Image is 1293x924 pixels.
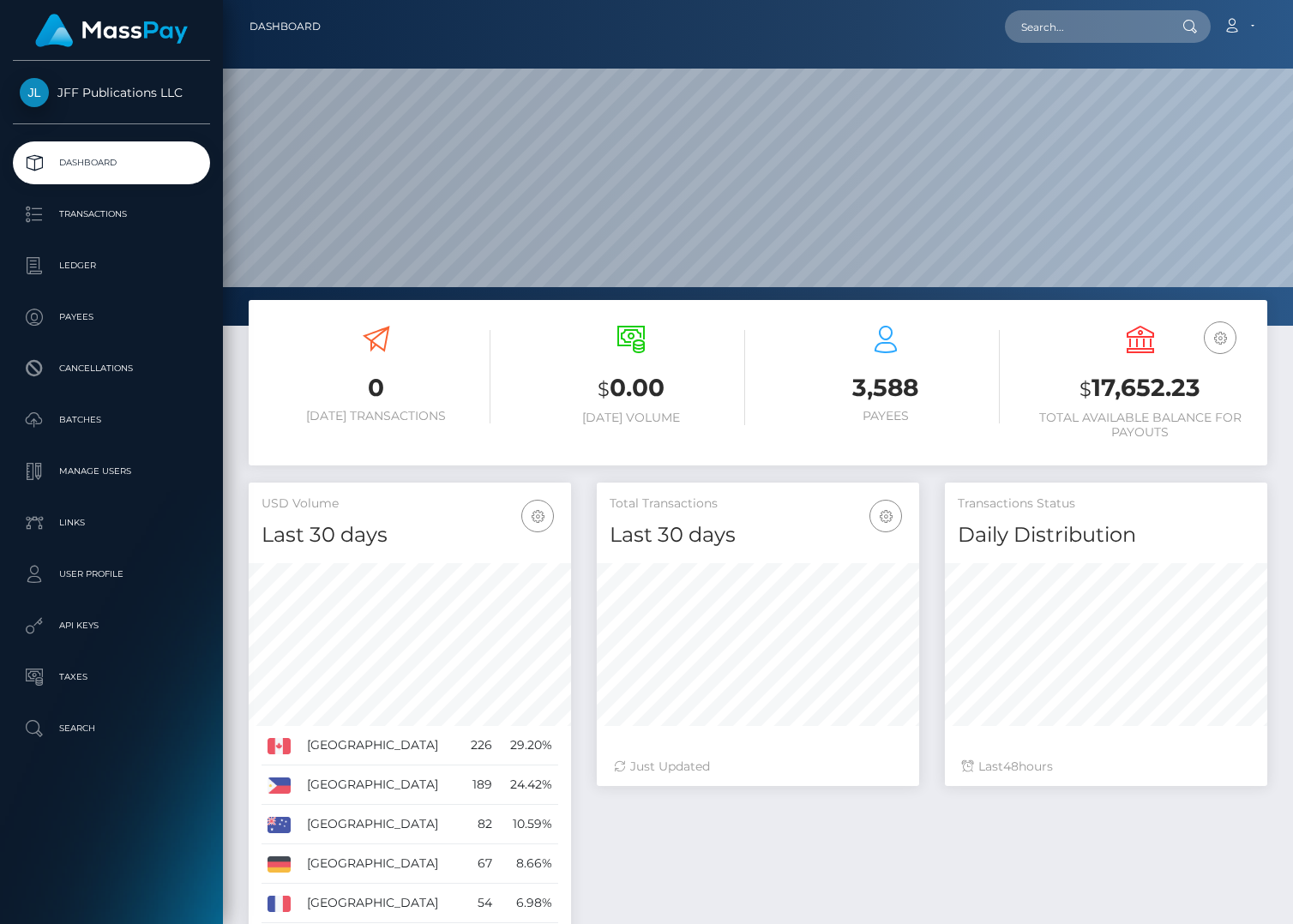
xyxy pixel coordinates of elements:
img: AU.png [268,817,291,832]
h5: Total Transactions [610,495,906,513]
a: Transactions [13,193,210,236]
td: 67 [460,844,498,884]
h3: 0.00 [516,371,745,406]
p: Ledger [20,253,203,279]
a: Links [13,501,210,544]
td: 226 [460,726,498,765]
h6: [DATE] Transactions [262,409,490,423]
img: PH.png [268,777,291,793]
p: API Keys [20,613,203,639]
td: 82 [460,805,498,844]
span: JFF Publications LLC [13,85,210,100]
td: 189 [460,765,498,805]
td: 29.20% [498,726,558,765]
td: 54 [460,884,498,923]
div: Just Updated [614,758,902,776]
h6: [DATE] Volume [516,411,745,425]
h4: Last 30 days [610,520,906,550]
small: $ [1080,377,1092,401]
td: 24.42% [498,765,558,805]
p: Manage Users [20,459,203,484]
h3: 17,652.23 [1025,371,1254,406]
p: Links [20,510,203,536]
td: 10.59% [498,805,558,844]
a: Search [13,707,210,750]
td: 6.98% [498,884,558,923]
img: JFF Publications LLC [20,78,49,107]
h6: Total Available Balance for Payouts [1025,411,1254,440]
small: $ [598,377,610,401]
td: [GEOGRAPHIC_DATA] [301,805,460,844]
p: Transactions [20,201,203,227]
p: Search [20,716,203,741]
div: Last hours [962,758,1250,776]
a: Ledger [13,244,210,287]
a: Batches [13,399,210,441]
h3: 3,588 [771,371,1000,405]
p: Batches [20,407,203,433]
h5: USD Volume [262,495,558,513]
img: CA.png [268,738,291,753]
a: Taxes [13,656,210,699]
p: Dashboard [20,150,203,176]
a: User Profile [13,553,210,596]
p: Cancellations [20,356,203,381]
td: [GEOGRAPHIC_DATA] [301,844,460,884]
a: Payees [13,296,210,339]
a: Dashboard [13,141,210,184]
h5: Transactions Status [958,495,1254,513]
td: [GEOGRAPHIC_DATA] [301,884,460,923]
a: Cancellations [13,347,210,390]
a: Dashboard [250,9,321,45]
p: Payees [20,304,203,330]
p: Taxes [20,664,203,690]
img: MassPay Logo [35,14,188,47]
td: [GEOGRAPHIC_DATA] [301,765,460,805]
span: 48 [1003,759,1019,774]
h4: Last 30 days [262,520,558,550]
td: [GEOGRAPHIC_DATA] [301,726,460,765]
h6: Payees [771,409,1000,423]
td: 8.66% [498,844,558,884]
img: FR.png [268,896,291,911]
img: DE.png [268,856,291,872]
input: Search... [1005,10,1166,43]
a: Manage Users [13,450,210,493]
a: API Keys [13,604,210,647]
h3: 0 [262,371,490,405]
h4: Daily Distribution [958,520,1254,550]
p: User Profile [20,561,203,587]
